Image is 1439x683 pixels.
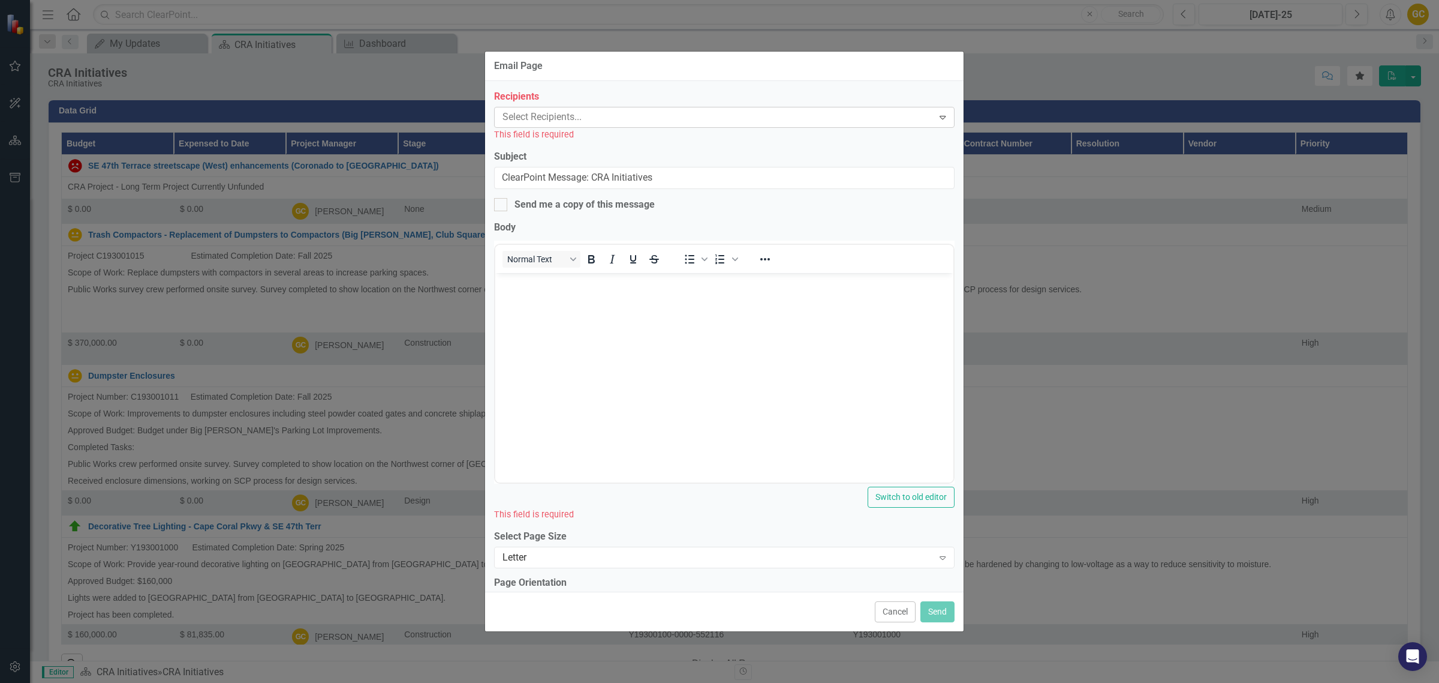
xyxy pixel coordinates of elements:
[502,551,934,565] div: Letter
[622,251,643,268] button: Underline
[679,251,709,268] div: Bullet list
[754,251,775,268] button: Reveal or hide additional toolbar items
[507,254,566,264] span: Normal Text
[494,576,955,590] label: Page Orientation
[514,198,655,212] div: Send me a copy of this message
[643,251,664,268] button: Strikethrough
[709,251,739,268] div: Numbered list
[495,273,953,483] iframe: Rich Text Area
[868,487,955,508] button: Switch to old editor
[502,251,580,268] button: Block Normal Text
[494,61,543,71] div: Email Page
[920,601,955,622] button: Send
[494,221,955,235] label: Body
[494,508,955,522] div: This field is required
[580,251,601,268] button: Bold
[494,530,955,544] label: Select Page Size
[601,251,622,268] button: Italic
[494,150,955,164] label: Subject
[494,128,955,142] div: This field is required
[875,601,916,622] button: Cancel
[1398,642,1427,671] div: Open Intercom Messenger
[494,90,955,104] label: Recipients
